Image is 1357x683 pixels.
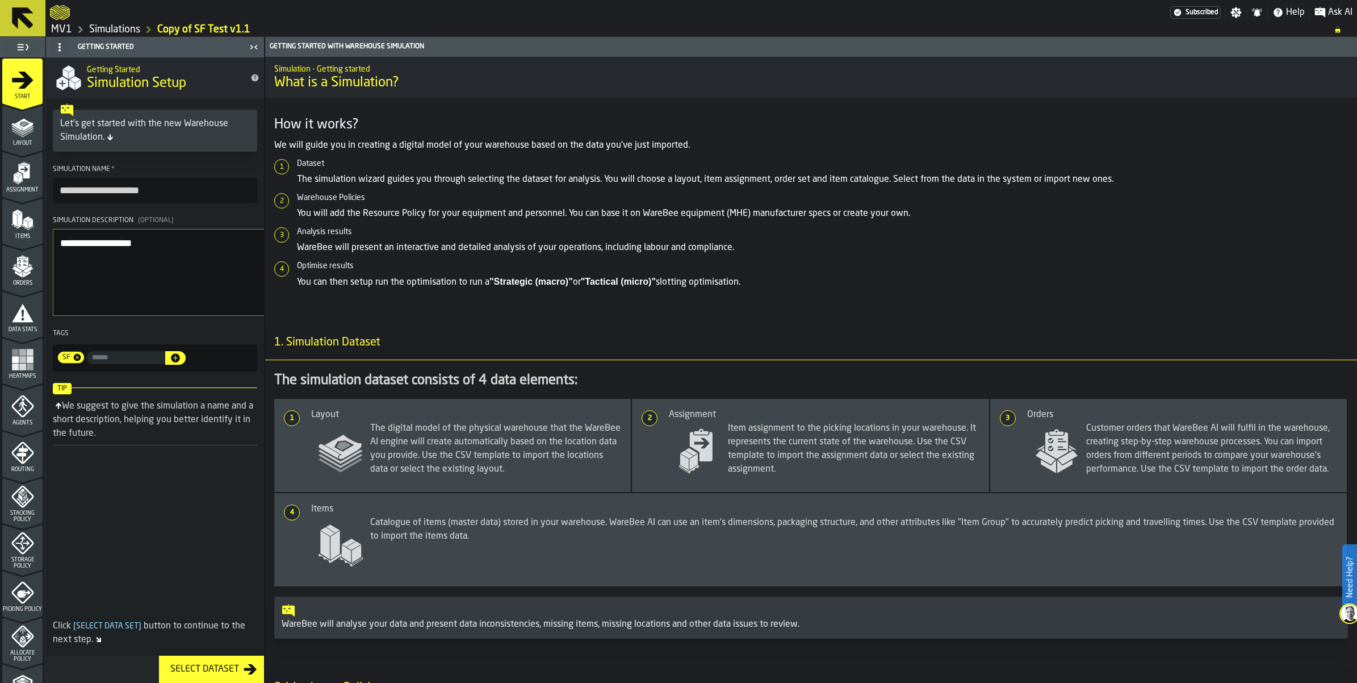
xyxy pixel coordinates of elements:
h2: Sub Title [274,63,1348,74]
h3: title-section-1. Simulation Dataset [265,326,1357,360]
span: [ [73,622,76,630]
span: Tags [53,330,69,337]
h6: Dataset [297,159,1348,168]
strong: "Strategic (macro)" [489,277,573,286]
label: button-toggle-Help [1268,6,1309,19]
span: Heatmaps [2,373,43,380]
span: 2 [643,414,656,422]
span: Assignment [2,187,43,193]
li: menu Agents [2,385,43,430]
p: The simulation wizard guides you through selecting the dataset for analysis. You will choose a la... [297,173,1348,186]
li: menu Heatmaps [2,338,43,384]
span: Customer orders that WareBee AI will fulfil in the warehouse, creating step-by-step warehouse pro... [1027,422,1338,481]
span: What is a Simulation? [274,74,1348,92]
h3: How it works? [274,116,1348,134]
div: Menu Subscription [1170,6,1221,19]
li: menu Start [2,59,43,104]
div: Let's get started with the new Warehouse Simulation. [60,117,250,144]
span: The digital model of the physical warehouse that the WareBee AI engine will create automatically ... [311,422,622,481]
span: Simulation Setup [87,74,186,93]
li: menu Storage Policy [2,524,43,570]
div: title-What is a Simulation? [265,57,1357,98]
div: Orders [1027,408,1338,422]
span: 1. Simulation Dataset [265,335,380,351]
label: Need Help? [1343,545,1356,609]
span: SF [58,353,73,361]
strong: "Tactical (micro)" [581,277,656,286]
span: Simulation Description [53,217,133,224]
div: Getting Started [48,38,246,56]
span: 3 [1001,414,1015,422]
label: button-toggle-Notifications [1247,7,1267,18]
span: Orders [2,280,43,286]
label: button-toggle-Settings [1226,7,1246,18]
li: menu Orders [2,245,43,290]
textarea: Simulation Description(Optional) [53,229,308,316]
span: Tip [53,383,72,394]
div: Getting Started with Warehouse Simulation [267,43,1355,51]
div: Select Dataset [166,663,244,676]
p: You will add the Resource Policy for your equipment and personnel. You can base it on WareBee equ... [297,207,1348,220]
span: Stacking Policy [2,510,43,523]
span: Layout [2,140,43,147]
a: link-to-/wh/i/3ccf57d1-1e0c-4a81-a3bb-c2011c5f0d50/simulations/338b353f-6d05-4a36-8572-fe0a8997a631 [157,23,250,36]
input: input-value- input-value- [87,351,165,364]
a: link-to-/wh/i/3ccf57d1-1e0c-4a81-a3bb-c2011c5f0d50/settings/billing [1170,6,1221,19]
div: We suggest to give the simulation a name and a short description, helping you better identify it ... [53,402,253,438]
div: Click button to continue to the next step. [53,619,257,647]
a: link-to-/wh/i/3ccf57d1-1e0c-4a81-a3bb-c2011c5f0d50 [89,23,140,36]
span: 4 [285,509,299,517]
div: title-Simulation Setup [46,57,264,98]
span: Agents [2,420,43,426]
li: menu Allocate Policy [2,618,43,663]
span: Required [111,165,115,173]
div: Simulation Name [53,165,257,173]
h6: Analysis results [297,227,1348,236]
label: button-toggle-Close me [246,40,262,54]
button: button-Select Dataset [159,656,264,683]
li: menu Layout [2,105,43,151]
span: Start [2,94,43,100]
span: Select Data Set [71,622,144,630]
label: input-value- [87,351,165,364]
span: Item assignment to the picking locations in your warehouse. It represents the current state of th... [669,422,979,481]
span: (Optional) [138,217,174,224]
header: Getting Started with Warehouse Simulation [265,37,1357,57]
li: menu Assignment [2,152,43,197]
a: link-to-/wh/i/3ccf57d1-1e0c-4a81-a3bb-c2011c5f0d50 [51,23,72,36]
label: button-toggle-Toggle Full Menu [2,39,43,55]
h6: Optimise results [297,261,1348,270]
li: menu Stacking Policy [2,478,43,523]
div: Items [311,502,1338,516]
span: Allocate Policy [2,650,43,663]
li: menu Data Stats [2,291,43,337]
span: Routing [2,467,43,473]
a: logo-header [50,2,70,23]
input: button-toolbar-Simulation Name [53,178,257,203]
p: You can then setup run the optimisation to run a or slotting optimisation. [297,275,1348,289]
li: menu Routing [2,431,43,477]
span: Storage Policy [2,557,43,569]
span: Data Stats [2,327,43,333]
p: WareBee will present an interactive and detailed analysis of your operations, including labour an... [297,241,1348,255]
span: Items [2,234,43,240]
label: button-toggle-Ask AI [1310,6,1357,19]
li: menu Picking Policy [2,571,43,617]
div: WareBee will analyse your data and present data inconsistencies, missing items, missing locations... [282,618,1341,631]
span: ] [139,622,141,630]
span: 1 [285,414,299,422]
div: Layout [311,408,622,422]
p: We will guide you in creating a digital model of your warehouse based on the data you've just imp... [274,139,1348,152]
button: button- [165,351,186,365]
li: menu Items [2,198,43,244]
div: Assignment [669,408,979,422]
h6: Warehouse Policies [297,193,1348,202]
nav: Breadcrumb [50,23,1352,36]
span: Help [1286,6,1305,19]
h2: Sub Title [87,63,241,74]
label: button-toolbar-Simulation Name [53,165,257,203]
span: Ask AI [1328,6,1352,19]
div: The simulation dataset consists of 4 data elements: [274,372,1348,390]
span: Remove tag [73,353,84,362]
span: Catalogue of items (master data) stored in your warehouse. WareBee AI can use an item's dimension... [311,516,1338,575]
